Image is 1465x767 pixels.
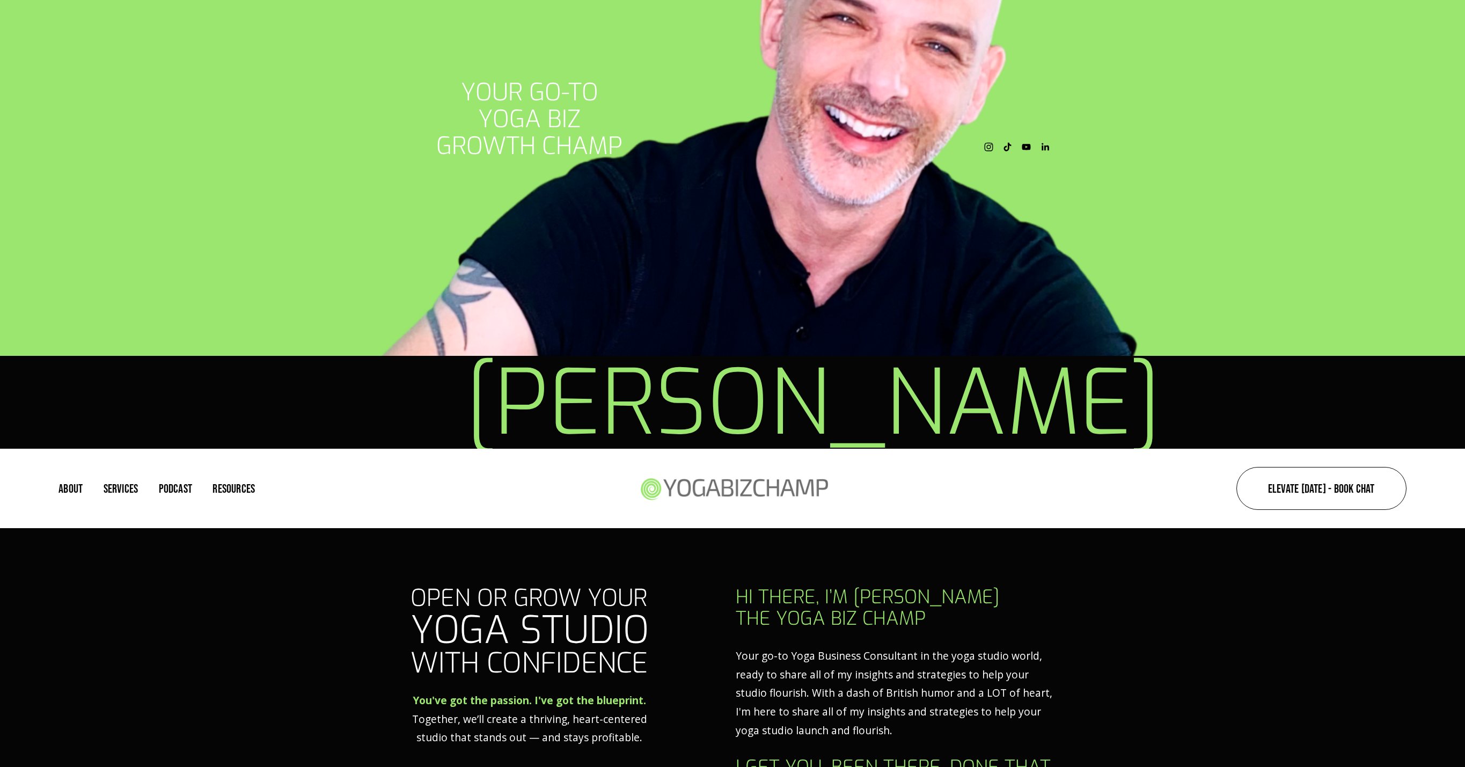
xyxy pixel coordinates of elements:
[984,138,993,156] a: Instagram
[1022,138,1031,156] a: YouTube
[1003,138,1012,156] a: TikTok
[411,605,649,655] span: Yoga Studio
[411,645,648,682] span: with Confidence
[465,344,1161,463] span: [PERSON_NAME]
[411,582,647,613] span: Open or Grow Your
[736,587,1054,630] h3: hi there, i’m [PERSON_NAME] the yoga biz champ
[436,76,622,162] span: your go-to yoga biz Growth champ
[634,463,833,513] img: Yoga Biz Champ
[413,693,646,707] strong: You've got the passion. I've got the blueprint.
[213,481,255,495] a: folder dropdown
[58,481,83,495] a: About
[411,691,648,747] p: Together, we’ll create a thriving, heart-centered studio that stands out — and stays profitable.
[159,481,193,495] a: Podcast
[1236,467,1407,510] a: Elevate [DATE] - Book Chat
[213,483,255,494] span: Resources
[736,647,1054,740] p: Your go-to Yoga Business Consultant in the yoga studio world, ready to share all of my insights a...
[1041,138,1050,156] a: LinkedIn
[104,481,138,495] a: Services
